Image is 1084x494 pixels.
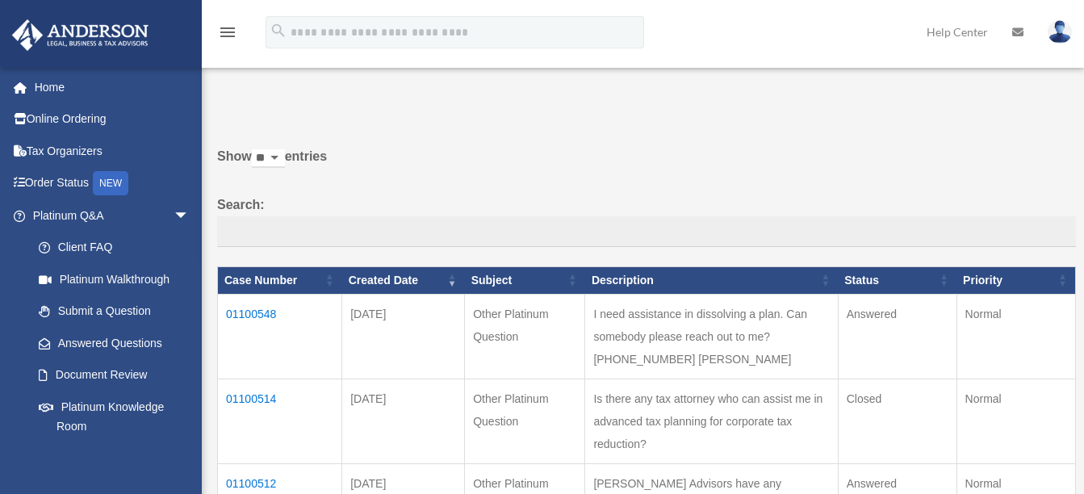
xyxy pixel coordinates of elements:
[11,135,214,167] a: Tax Organizers
[93,171,128,195] div: NEW
[217,145,1076,184] label: Show entries
[218,28,237,42] a: menu
[218,294,342,379] td: 01100548
[11,167,214,200] a: Order StatusNEW
[956,379,1075,463] td: Normal
[218,23,237,42] i: menu
[217,216,1076,247] input: Search:
[585,379,838,463] td: Is there any tax attorney who can assist me in advanced tax planning for corporate tax reduction?
[342,379,465,463] td: [DATE]
[23,295,206,328] a: Submit a Question
[11,103,214,136] a: Online Ordering
[956,294,1075,379] td: Normal
[174,199,206,232] span: arrow_drop_down
[23,327,198,359] a: Answered Questions
[838,294,956,379] td: Answered
[23,359,206,391] a: Document Review
[838,379,956,463] td: Closed
[342,294,465,379] td: [DATE]
[465,379,585,463] td: Other Platinum Question
[838,266,956,294] th: Status: activate to sort column ascending
[956,266,1075,294] th: Priority: activate to sort column ascending
[23,232,206,264] a: Client FAQ
[11,71,214,103] a: Home
[23,391,206,442] a: Platinum Knowledge Room
[23,263,206,295] a: Platinum Walkthrough
[252,149,285,168] select: Showentries
[585,294,838,379] td: I need assistance in dissolving a plan. Can somebody please reach out to me? [PHONE_NUMBER] [PERS...
[218,379,342,463] td: 01100514
[270,22,287,40] i: search
[7,19,153,51] img: Anderson Advisors Platinum Portal
[585,266,838,294] th: Description: activate to sort column ascending
[465,294,585,379] td: Other Platinum Question
[1048,20,1072,44] img: User Pic
[217,194,1076,247] label: Search:
[218,266,342,294] th: Case Number: activate to sort column ascending
[465,266,585,294] th: Subject: activate to sort column ascending
[342,266,465,294] th: Created Date: activate to sort column ascending
[11,199,206,232] a: Platinum Q&Aarrow_drop_down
